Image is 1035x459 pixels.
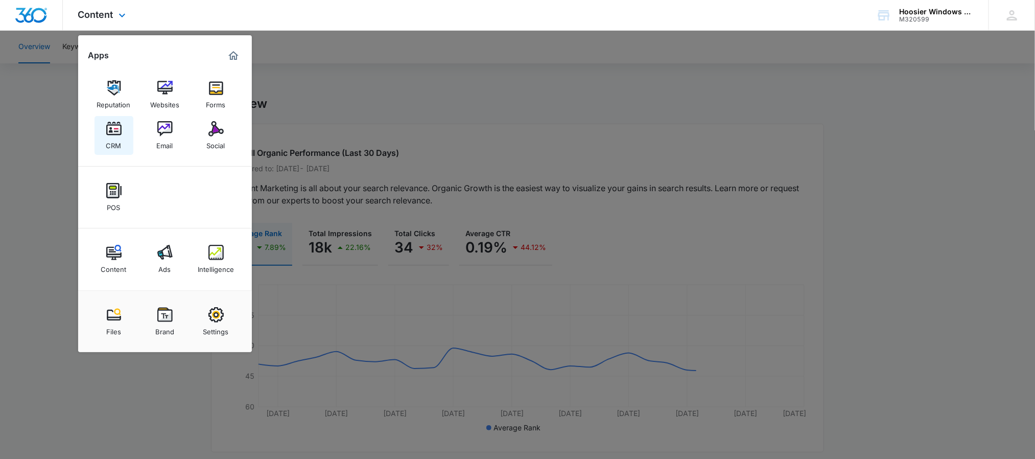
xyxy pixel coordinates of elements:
[155,323,174,336] div: Brand
[101,260,127,273] div: Content
[97,96,131,109] div: Reputation
[197,240,236,279] a: Intelligence
[899,16,974,23] div: account id
[95,240,133,279] a: Content
[146,116,184,155] a: Email
[95,178,133,217] a: POS
[203,323,229,336] div: Settings
[206,96,226,109] div: Forms
[88,51,109,60] h2: Apps
[95,116,133,155] a: CRM
[198,260,234,273] div: Intelligence
[106,323,121,336] div: Files
[146,240,184,279] a: Ads
[159,260,171,273] div: Ads
[197,75,236,114] a: Forms
[106,136,122,150] div: CRM
[146,302,184,341] a: Brand
[225,48,242,64] a: Marketing 360® Dashboard
[197,302,236,341] a: Settings
[78,9,113,20] span: Content
[197,116,236,155] a: Social
[95,302,133,341] a: Files
[899,8,974,16] div: account name
[207,136,225,150] div: Social
[157,136,173,150] div: Email
[95,75,133,114] a: Reputation
[150,96,179,109] div: Websites
[146,75,184,114] a: Websites
[107,198,121,212] div: POS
